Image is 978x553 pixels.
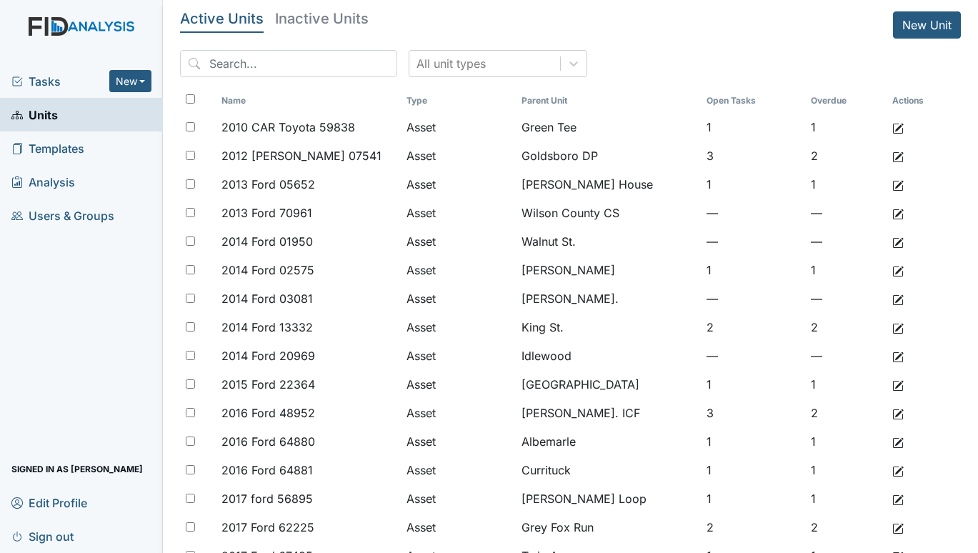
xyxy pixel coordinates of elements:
span: 2015 Ford 22364 [221,376,315,393]
td: 1 [805,370,887,399]
span: 2010 CAR Toyota 59838 [221,119,355,136]
td: Goldsboro DP [516,141,701,170]
td: [PERSON_NAME] [516,256,701,284]
td: Asset [401,427,516,456]
span: 2014 Ford 03081 [221,290,313,307]
td: 2 [805,399,887,427]
td: Asset [401,284,516,313]
td: 1 [805,170,887,199]
span: Signed in as [PERSON_NAME] [11,458,143,480]
td: Wilson County CS [516,199,701,227]
span: 2016 Ford 64881 [221,462,313,479]
td: — [701,342,806,370]
td: Asset [401,313,516,342]
span: Templates [11,137,84,159]
td: Grey Fox Run [516,513,701,542]
td: 1 [701,427,806,456]
td: 1 [701,370,806,399]
td: 1 [701,456,806,484]
td: [PERSON_NAME] House [516,170,701,199]
td: — [701,227,806,256]
th: Toggle SortBy [805,89,887,113]
td: 2 [701,513,806,542]
td: 2 [805,141,887,170]
span: 2013 Ford 70961 [221,204,312,221]
td: Asset [401,227,516,256]
th: Actions [887,89,958,113]
span: 2012 [PERSON_NAME] 07541 [221,147,381,164]
span: 2016 Ford 48952 [221,404,315,422]
td: Asset [401,399,516,427]
span: 2016 Ford 64880 [221,433,315,450]
td: 1 [805,456,887,484]
th: Toggle SortBy [216,89,401,113]
td: [PERSON_NAME]. [516,284,701,313]
span: 2014 Ford 20969 [221,347,315,364]
h5: Active Units [180,11,264,26]
span: Analysis [11,171,75,193]
td: 3 [701,141,806,170]
span: Units [11,104,58,126]
td: King St. [516,313,701,342]
span: Users & Groups [11,204,114,226]
td: Asset [401,170,516,199]
td: 1 [701,256,806,284]
td: — [805,284,887,313]
td: 1 [805,427,887,456]
th: Toggle SortBy [701,89,806,113]
input: Toggle All Rows Selected [186,94,195,104]
td: Asset [401,456,516,484]
td: Asset [401,342,516,370]
td: Asset [401,370,516,399]
td: — [701,199,806,227]
td: Asset [401,513,516,542]
td: 2 [805,513,887,542]
td: [PERSON_NAME]. ICF [516,399,701,427]
td: — [701,284,806,313]
a: New Unit [893,11,961,39]
td: [PERSON_NAME] Loop [516,484,701,513]
th: Toggle SortBy [516,89,701,113]
td: Asset [401,141,516,170]
td: 1 [805,113,887,141]
span: Sign out [11,525,74,547]
td: Asset [401,113,516,141]
span: Edit Profile [11,492,87,514]
td: Asset [401,199,516,227]
td: Green Tee [516,113,701,141]
td: 1 [701,113,806,141]
h5: Inactive Units [275,11,369,26]
span: 2014 Ford 01950 [221,233,313,250]
td: Currituck [516,456,701,484]
span: 2014 Ford 13332 [221,319,313,336]
td: 1 [805,484,887,513]
input: Search... [180,50,397,77]
span: 2017 Ford 62225 [221,519,314,536]
a: Tasks [11,73,109,90]
td: Albemarle [516,427,701,456]
td: 1 [701,484,806,513]
span: 2017 ford 56895 [221,490,313,507]
button: New [109,70,152,92]
span: 2014 Ford 02575 [221,261,314,279]
div: All unit types [416,55,486,72]
td: [GEOGRAPHIC_DATA] [516,370,701,399]
td: 1 [805,256,887,284]
td: — [805,199,887,227]
td: Walnut St. [516,227,701,256]
th: Toggle SortBy [401,89,516,113]
td: — [805,342,887,370]
td: 1 [701,170,806,199]
td: 2 [701,313,806,342]
span: 2013 Ford 05652 [221,176,315,193]
td: Asset [401,484,516,513]
td: Asset [401,256,516,284]
td: 3 [701,399,806,427]
td: 2 [805,313,887,342]
td: — [805,227,887,256]
td: Idlewood [516,342,701,370]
